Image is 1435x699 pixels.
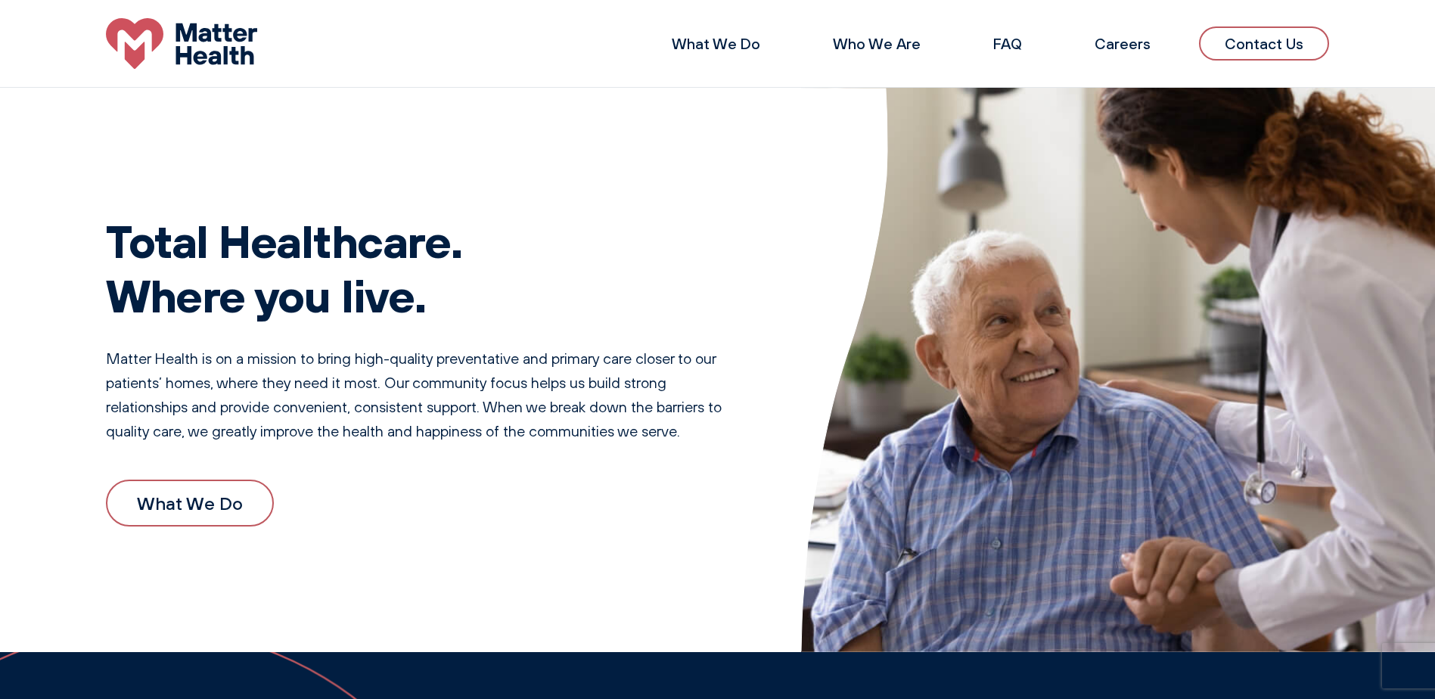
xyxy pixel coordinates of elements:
[106,346,741,443] p: Matter Health is on a mission to bring high-quality preventative and primary care closer to our p...
[106,480,274,527] a: What We Do
[833,34,921,53] a: Who We Are
[1095,34,1151,53] a: Careers
[993,34,1022,53] a: FAQ
[1199,26,1329,61] a: Contact Us
[106,213,741,322] h1: Total Healthcare. Where you live.
[672,34,760,53] a: What We Do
